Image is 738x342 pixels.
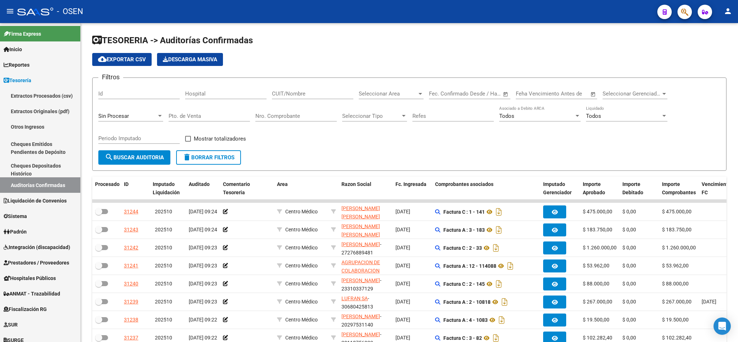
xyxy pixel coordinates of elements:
mat-icon: menu [6,7,14,15]
span: LUFRAN SA [341,296,368,301]
span: Procesado [95,181,120,187]
span: 202510 [155,227,172,232]
span: Mostrar totalizadores [194,134,246,143]
span: [DATE] 09:23 [189,299,217,305]
strong: Factura C : 2 - 145 [443,281,485,287]
span: [DATE] [395,245,410,250]
datatable-header-cell: Area [274,177,328,200]
div: 31244 [124,208,138,216]
h3: Filtros [98,72,123,82]
span: Centro Médico [285,317,318,323]
input: Fecha inicio [429,90,458,97]
div: - 20297531140 [341,312,390,328]
span: Area [277,181,288,187]
span: Inicio [4,45,22,53]
span: [DATE] [395,317,410,323]
span: Auditado [189,181,210,187]
span: Importe Aprobado [583,181,605,195]
span: Borrar Filtros [183,154,234,161]
span: $ 267.000,00 [583,299,612,305]
span: Fc. Ingresada [395,181,426,187]
span: Centro Médico [285,335,318,341]
span: Prestadores / Proveedores [4,259,69,267]
span: TESORERIA -> Auditorías Confirmadas [92,35,253,45]
strong: Factura A : 4 - 1083 [443,317,488,323]
strong: Factura A : 2 - 10818 [443,299,491,305]
i: Descargar documento [506,260,515,272]
span: [DATE] 09:22 [189,317,217,323]
datatable-header-cell: Imputado Liquidación [150,177,186,200]
span: [DATE] 09:22 [189,335,217,341]
span: Comprobantes asociados [435,181,493,187]
datatable-header-cell: Razon Social [339,177,393,200]
datatable-header-cell: Comprobantes asociados [432,177,540,200]
datatable-header-cell: Importe Aprobado [580,177,620,200]
span: $ 0,00 [622,263,636,268]
span: [PERSON_NAME] [PERSON_NAME] [341,223,380,237]
datatable-header-cell: Fc. Ingresada [393,177,432,200]
span: Tesorería [4,76,31,84]
span: $ 267.000,00 [662,299,692,305]
span: $ 102.282,40 [662,335,692,341]
span: Imputado Gerenciador [543,181,572,195]
span: $ 0,00 [622,209,636,214]
button: Buscar Auditoria [98,150,170,165]
span: $ 183.750,00 [662,227,692,232]
strong: Factura C : 2 - 33 [443,245,482,251]
i: Descargar documento [494,224,504,236]
span: $ 19.500,00 [583,317,609,323]
span: [DATE] [395,299,410,305]
div: 31243 [124,226,138,234]
span: Todos [499,113,514,119]
div: 31241 [124,262,138,270]
span: [PERSON_NAME] [341,314,380,319]
span: - OSEN [57,4,83,19]
button: Borrar Filtros [176,150,241,165]
span: Centro Médico [285,209,318,214]
mat-icon: cloud_download [98,55,107,63]
span: Importe Debitado [622,181,643,195]
mat-icon: person [724,7,732,15]
div: - 23310337129 [341,276,390,292]
span: Buscar Auditoria [105,154,164,161]
span: [DATE] 09:23 [189,245,217,250]
datatable-header-cell: Importe Comprobantes [659,177,699,200]
datatable-header-cell: Importe Debitado [620,177,659,200]
datatable-header-cell: ID [121,177,150,200]
strong: Factura C : 1 - 141 [443,209,485,215]
span: [DATE] 09:23 [189,281,217,287]
span: [DATE] 09:24 [189,227,217,232]
span: Razon Social [341,181,371,187]
div: - 30680425813 [341,294,390,310]
span: Reportes [4,61,30,69]
span: [DATE] [395,335,410,341]
span: [PERSON_NAME] [341,332,380,337]
span: Seleccionar Gerenciador [603,90,661,97]
datatable-header-cell: Procesado [92,177,121,200]
div: - 20085394488 [341,204,390,219]
i: Descargar documento [497,314,506,326]
span: $ 0,00 [622,245,636,250]
span: $ 0,00 [622,335,636,341]
span: ID [124,181,129,187]
i: Descargar documento [491,242,501,254]
button: Descarga Masiva [157,53,223,66]
span: $ 1.260.000,00 [662,245,696,250]
span: Seleccionar Tipo [342,113,401,119]
span: Firma Express [4,30,41,38]
span: $ 88.000,00 [583,281,609,287]
span: Integración (discapacidad) [4,243,70,251]
span: [PERSON_NAME] [341,241,380,247]
span: $ 88.000,00 [662,281,689,287]
span: [PERSON_NAME] [PERSON_NAME] [341,205,380,219]
span: SUR [4,321,18,329]
span: ANMAT - Trazabilidad [4,290,60,298]
span: $ 1.260.000,00 [583,245,617,250]
datatable-header-cell: Auditado [186,177,220,200]
span: Centro Médico [285,281,318,287]
span: $ 19.500,00 [662,317,689,323]
div: - 27276889481 [341,240,390,256]
span: 202510 [155,245,172,250]
span: Centro Médico [285,227,318,232]
span: $ 475.000,00 [583,209,612,214]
